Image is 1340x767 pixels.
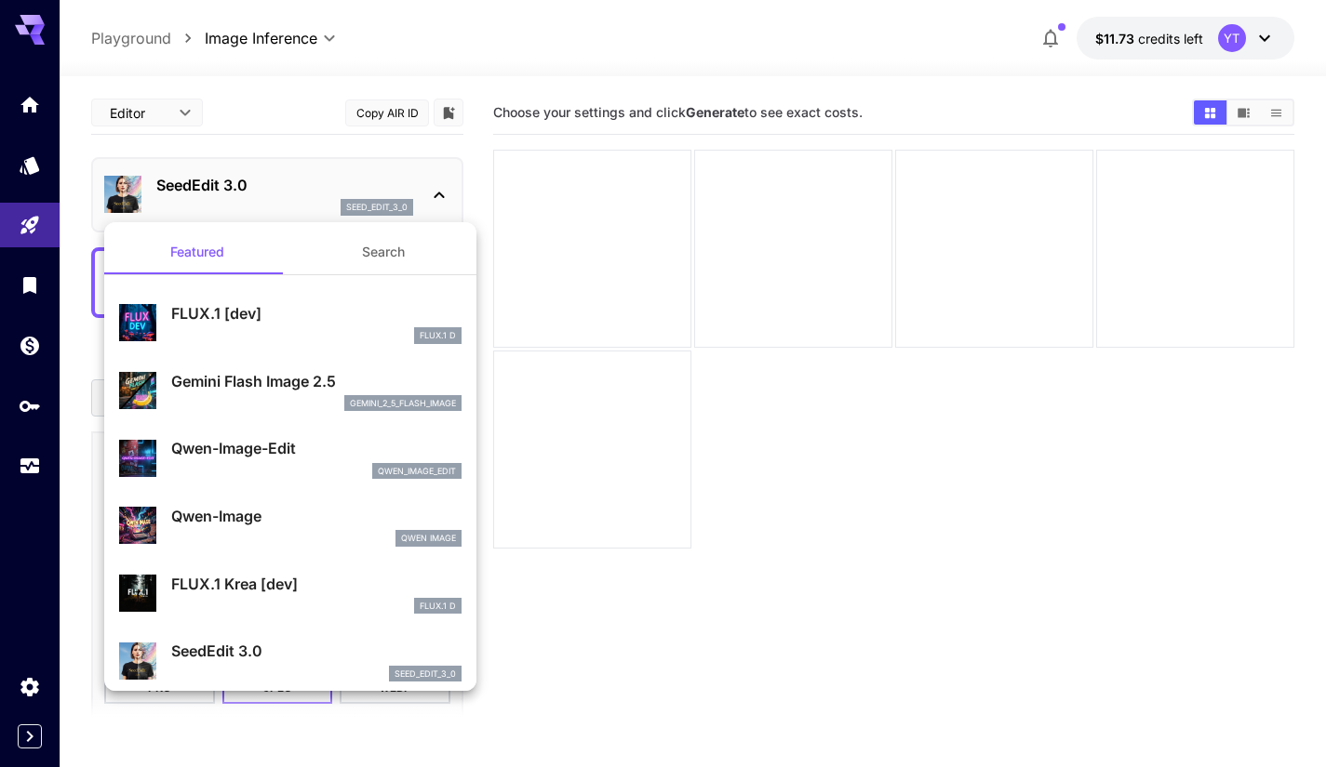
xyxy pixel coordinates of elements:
[378,465,456,478] p: qwen_image_edit
[401,532,456,545] p: Qwen Image
[119,497,462,554] div: Qwen-ImageQwen Image
[171,437,462,459] p: Qwen-Image-Edit
[171,505,462,527] p: Qwen-Image
[395,668,456,681] p: seed_edit_3_0
[420,329,456,342] p: FLUX.1 D
[119,565,462,622] div: FLUX.1 Krea [dev]FLUX.1 D
[119,363,462,419] div: Gemini Flash Image 2.5gemini_2_5_flash_image
[350,397,456,410] p: gemini_2_5_flash_image
[420,600,456,613] p: FLUX.1 D
[171,302,462,324] p: FLUX.1 [dev]
[171,370,462,392] p: Gemini Flash Image 2.5
[171,640,462,662] p: SeedEdit 3.0
[171,573,462,595] p: FLUX.1 Krea [dev]
[119,632,462,689] div: SeedEdit 3.0seed_edit_3_0
[104,230,290,274] button: Featured
[119,430,462,486] div: Qwen-Image-Editqwen_image_edit
[119,295,462,351] div: FLUX.1 [dev]FLUX.1 D
[290,230,476,274] button: Search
